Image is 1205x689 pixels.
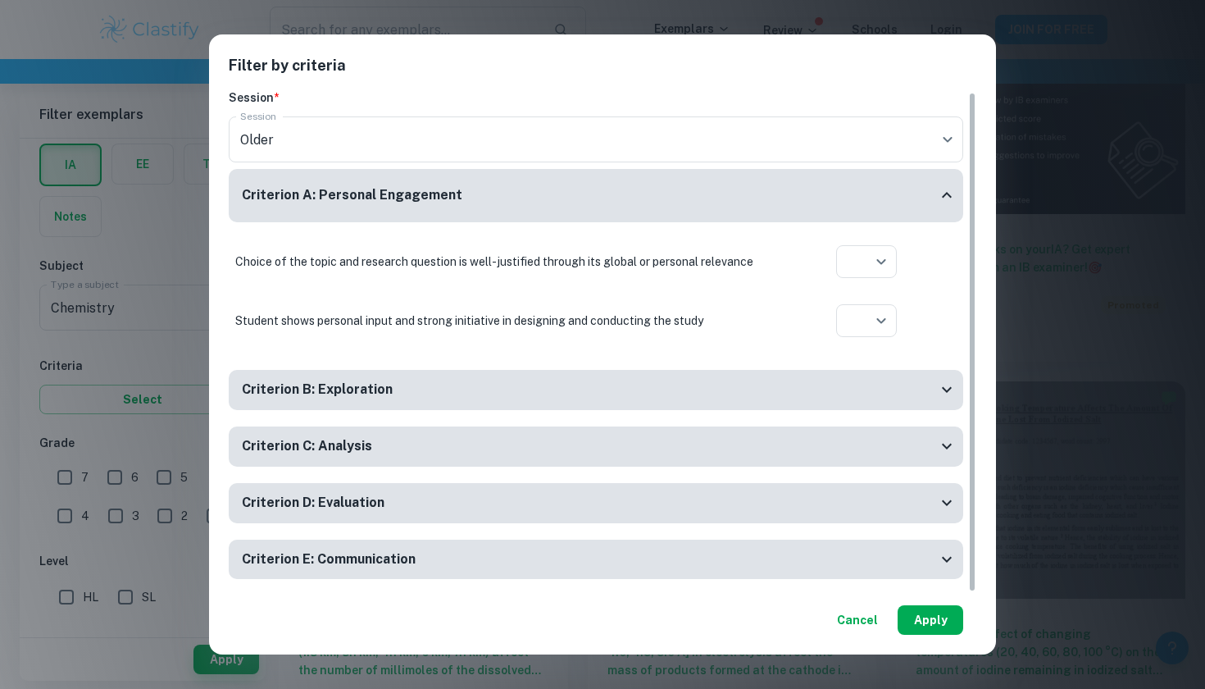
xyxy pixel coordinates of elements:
button: Apply [898,605,963,635]
div: Criterion A: Personal Engagement [229,169,963,222]
label: Session [240,109,276,123]
h6: Criterion D: Evaluation [242,493,384,513]
h6: Criterion B: Exploration [242,380,393,400]
div: Criterion C: Analysis [229,427,963,467]
div: Older [229,116,963,162]
div: Criterion D: Evaluation [229,483,963,523]
h6: Criterion A: Personal Engagement [242,185,462,206]
h6: Criterion C: Analysis [242,436,372,457]
h6: Session [229,89,963,107]
p: Student shows personal input and strong initiative in designing and conducting the study [235,312,776,330]
div: Criterion B: Exploration [229,370,963,410]
h6: Criterion E: Communication [242,550,416,570]
p: Choice of the topic and research question is well-justified through its global or personal relevance [235,253,776,271]
button: Cancel [830,605,884,635]
h2: Filter by criteria [229,54,976,90]
div: Criterion E: Communication [229,540,963,580]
